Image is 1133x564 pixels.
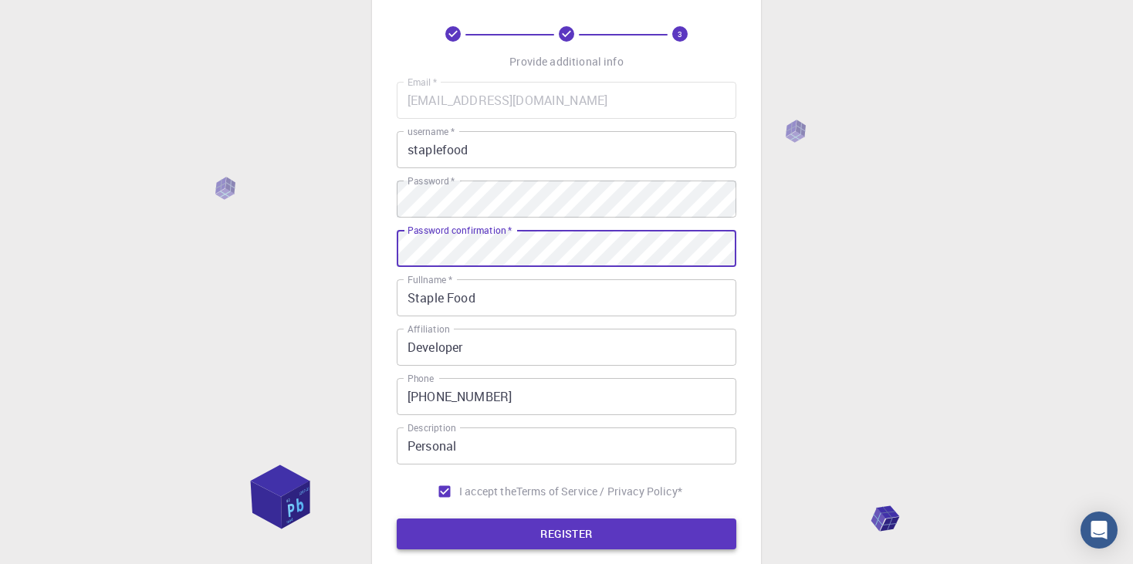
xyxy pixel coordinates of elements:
label: Affiliation [408,323,449,336]
label: Email [408,76,437,89]
div: Open Intercom Messenger [1081,512,1118,549]
button: REGISTER [397,518,736,549]
p: Provide additional info [509,54,623,69]
span: I accept the [459,484,516,499]
text: 3 [678,29,682,39]
label: Description [408,421,456,434]
label: Fullname [408,273,452,286]
label: Password [408,174,455,187]
label: Password confirmation [408,224,512,237]
label: username [408,125,455,138]
a: Terms of Service / Privacy Policy* [516,484,682,499]
label: Phone [408,372,434,385]
p: Terms of Service / Privacy Policy * [516,484,682,499]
